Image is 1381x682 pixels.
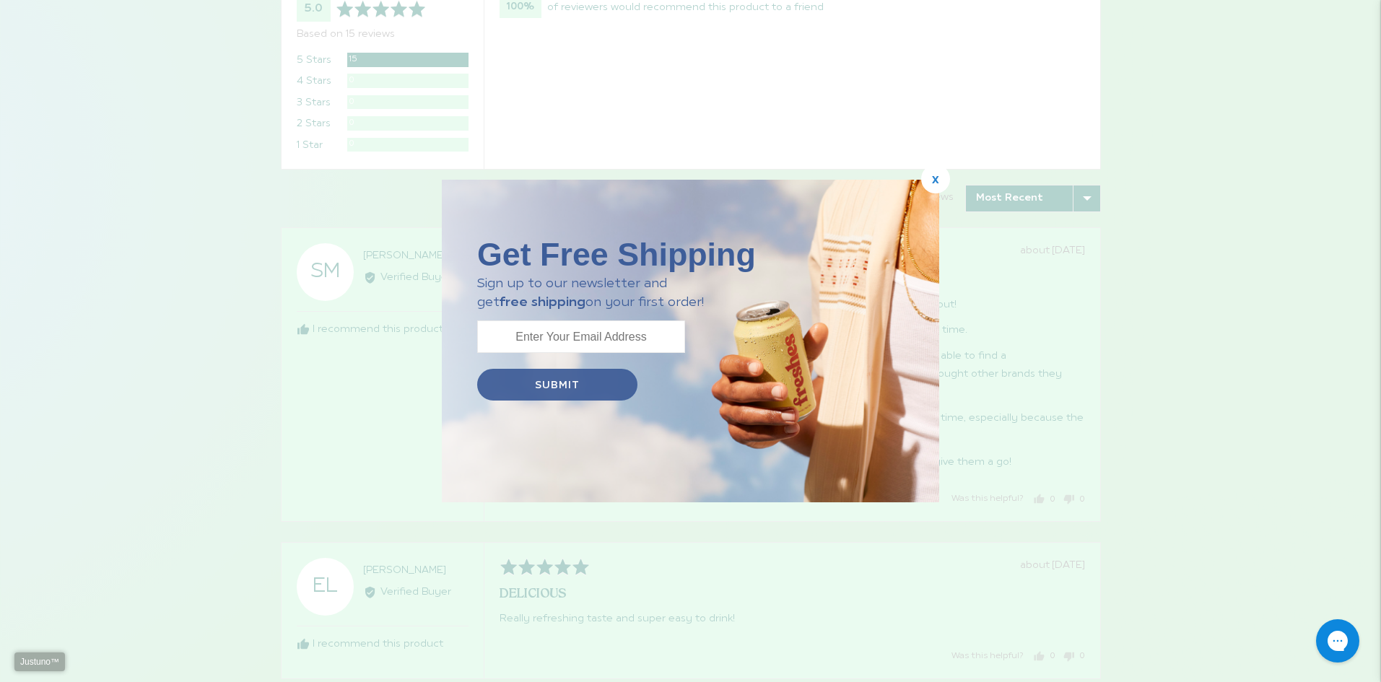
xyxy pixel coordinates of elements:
[477,277,704,310] span: Sign up to our newsletter and get on your first order!
[932,171,939,186] span: x
[14,652,65,671] a: Justuno™
[477,369,637,401] div: Submit
[477,236,756,272] span: Get Free Shipping
[535,380,580,391] span: Submit
[1309,614,1367,668] iframe: Gorgias live chat messenger
[477,320,685,353] input: Email Address
[500,296,585,310] strong: free shipping
[921,165,950,193] div: x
